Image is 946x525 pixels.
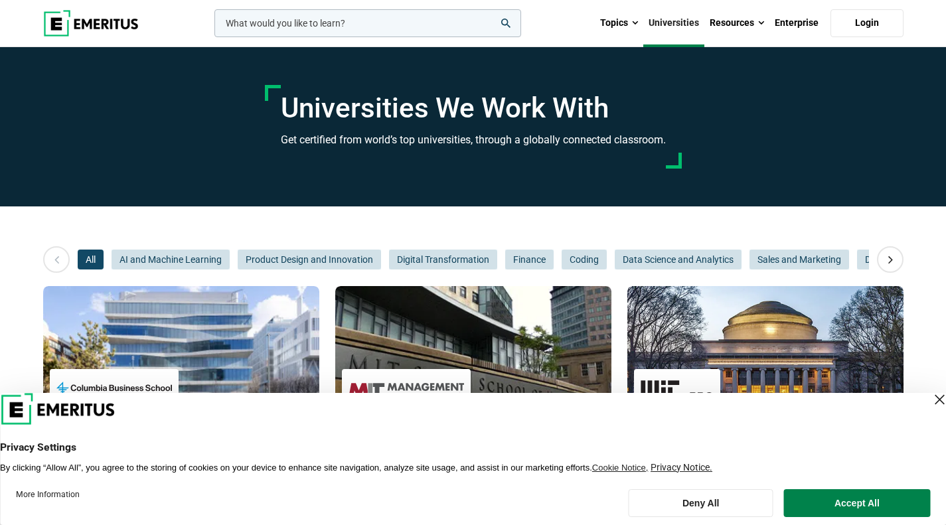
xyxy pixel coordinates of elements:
input: woocommerce-product-search-field-0 [214,9,521,37]
button: Sales and Marketing [749,250,849,269]
a: Universities We Work With MIT Sloan Executive Education MIT Sloan Executive Education [335,286,611,437]
h1: Universities We Work With [281,92,666,125]
img: Columbia Business School Executive Education [56,376,172,406]
img: MIT xPRO [641,376,714,406]
a: Universities We Work With Columbia Business School Executive Education Columbia Business School E... [43,286,319,437]
button: Digital Marketing [857,250,943,269]
a: Login [830,9,904,37]
img: Universities We Work With [335,286,611,419]
img: Universities We Work With [43,286,319,419]
img: MIT Sloan Executive Education [349,376,464,406]
button: Digital Transformation [389,250,497,269]
button: AI and Machine Learning [112,250,230,269]
a: Universities We Work With MIT xPRO MIT xPRO [627,286,904,437]
button: Product Design and Innovation [238,250,381,269]
button: Data Science and Analytics [615,250,742,269]
img: Universities We Work With [627,286,904,419]
button: All [78,250,104,269]
button: Coding [562,250,607,269]
h3: Get certified from world’s top universities, through a globally connected classroom. [281,131,666,149]
button: Finance [505,250,554,269]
